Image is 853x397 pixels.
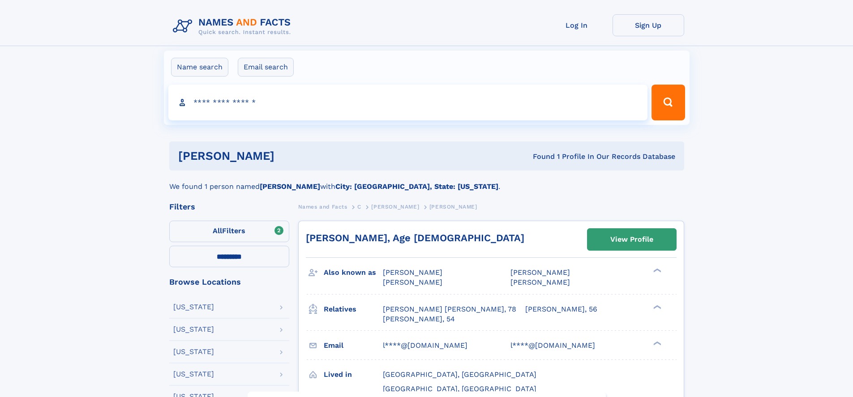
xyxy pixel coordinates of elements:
label: Email search [238,58,294,77]
label: Name search [171,58,228,77]
div: Browse Locations [169,278,289,286]
h3: Relatives [324,302,383,317]
div: Filters [169,203,289,211]
a: View Profile [587,229,676,250]
span: [PERSON_NAME] [510,278,570,286]
span: [GEOGRAPHIC_DATA], [GEOGRAPHIC_DATA] [383,384,536,393]
a: Names and Facts [298,201,347,212]
div: We found 1 person named with . [169,171,684,192]
div: ❯ [651,268,662,273]
span: [PERSON_NAME] [371,204,419,210]
a: Log In [541,14,613,36]
label: Filters [169,221,289,242]
div: [US_STATE] [173,371,214,378]
a: [PERSON_NAME], Age [DEMOGRAPHIC_DATA] [306,232,524,243]
h1: [PERSON_NAME] [178,150,404,162]
span: [PERSON_NAME] [383,268,442,277]
h3: Lived in [324,367,383,382]
a: C [357,201,361,212]
div: View Profile [610,229,653,250]
span: [PERSON_NAME] [383,278,442,286]
a: [PERSON_NAME] [PERSON_NAME], 78 [383,304,516,314]
h3: Email [324,338,383,353]
div: [US_STATE] [173,303,214,311]
span: C [357,204,361,210]
a: Sign Up [613,14,684,36]
span: [GEOGRAPHIC_DATA], [GEOGRAPHIC_DATA] [383,370,536,379]
img: Logo Names and Facts [169,14,298,38]
b: [PERSON_NAME] [260,182,320,191]
a: [PERSON_NAME] [371,201,419,212]
div: [US_STATE] [173,348,214,355]
b: City: [GEOGRAPHIC_DATA], State: [US_STATE] [335,182,498,191]
span: [PERSON_NAME] [429,204,477,210]
div: [US_STATE] [173,326,214,333]
h3: Also known as [324,265,383,280]
input: search input [168,85,648,120]
span: All [213,226,222,235]
div: Found 1 Profile In Our Records Database [403,152,675,162]
span: [PERSON_NAME] [510,268,570,277]
button: Search Button [652,85,685,120]
div: ❯ [651,304,662,310]
a: [PERSON_NAME], 54 [383,314,455,324]
a: [PERSON_NAME], 56 [525,304,597,314]
div: ❯ [651,340,662,346]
